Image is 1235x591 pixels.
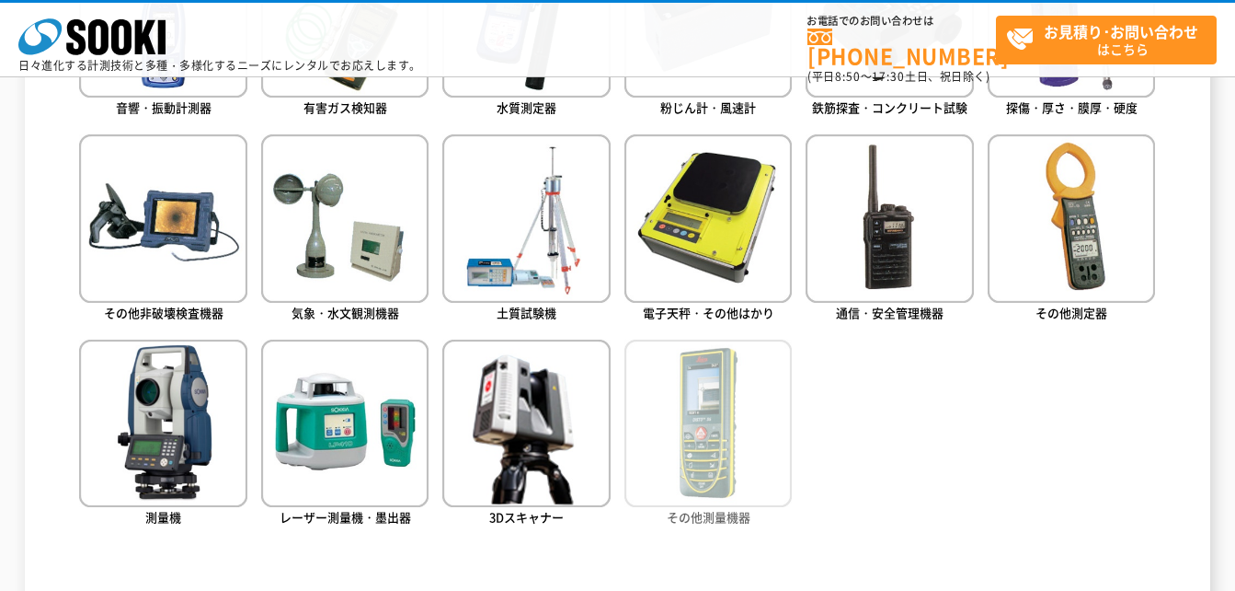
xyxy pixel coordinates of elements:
[79,134,246,325] a: その他非破壊検査機器
[104,304,223,321] span: その他非破壊検査機器
[79,134,246,302] img: その他非破壊検査機器
[497,304,556,321] span: 土質試験機
[624,340,792,530] a: その他測量機器
[1006,17,1216,63] span: はこちら
[1035,304,1107,321] span: その他測定器
[261,340,429,507] img: レーザー測量機・墨出器
[988,134,1155,302] img: その他測定器
[497,98,556,116] span: 水質測定器
[489,508,564,526] span: 3Dスキャナー
[996,16,1217,64] a: お見積り･お問い合わせはこちら
[806,134,973,302] img: 通信・安全管理機器
[79,340,246,507] img: 測量機
[807,16,996,27] span: お電話でのお問い合わせは
[442,340,610,507] img: 3Dスキャナー
[18,60,421,71] p: 日々進化する計測技術と多種・多様化するニーズにレンタルでお応えします。
[835,68,861,85] span: 8:50
[812,98,967,116] span: 鉄筋探査・コンクリート試験
[442,134,610,302] img: 土質試験機
[442,134,610,325] a: 土質試験機
[807,29,996,66] a: [PHONE_NUMBER]
[261,134,429,302] img: 気象・水文観測機器
[836,304,943,321] span: 通信・安全管理機器
[303,98,387,116] span: 有害ガス検知器
[116,98,212,116] span: 音響・振動計測器
[624,134,792,302] img: 電子天秤・その他はかり
[1006,98,1138,116] span: 探傷・厚さ・膜厚・硬度
[1044,20,1198,42] strong: お見積り･お問い合わせ
[280,508,411,526] span: レーザー測量機・墨出器
[624,340,792,507] img: その他測量機器
[988,134,1155,325] a: その他測定器
[292,304,399,321] span: 気象・水文観測機器
[806,134,973,325] a: 通信・安全管理機器
[624,134,792,325] a: 電子天秤・その他はかり
[145,508,181,526] span: 測量機
[442,340,610,530] a: 3Dスキャナー
[261,340,429,530] a: レーザー測量機・墨出器
[261,134,429,325] a: 気象・水文観測機器
[807,68,989,85] span: (平日 ～ 土日、祝日除く)
[643,304,774,321] span: 電子天秤・その他はかり
[667,508,750,526] span: その他測量機器
[79,340,246,530] a: 測量機
[872,68,905,85] span: 17:30
[660,98,756,116] span: 粉じん計・風速計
